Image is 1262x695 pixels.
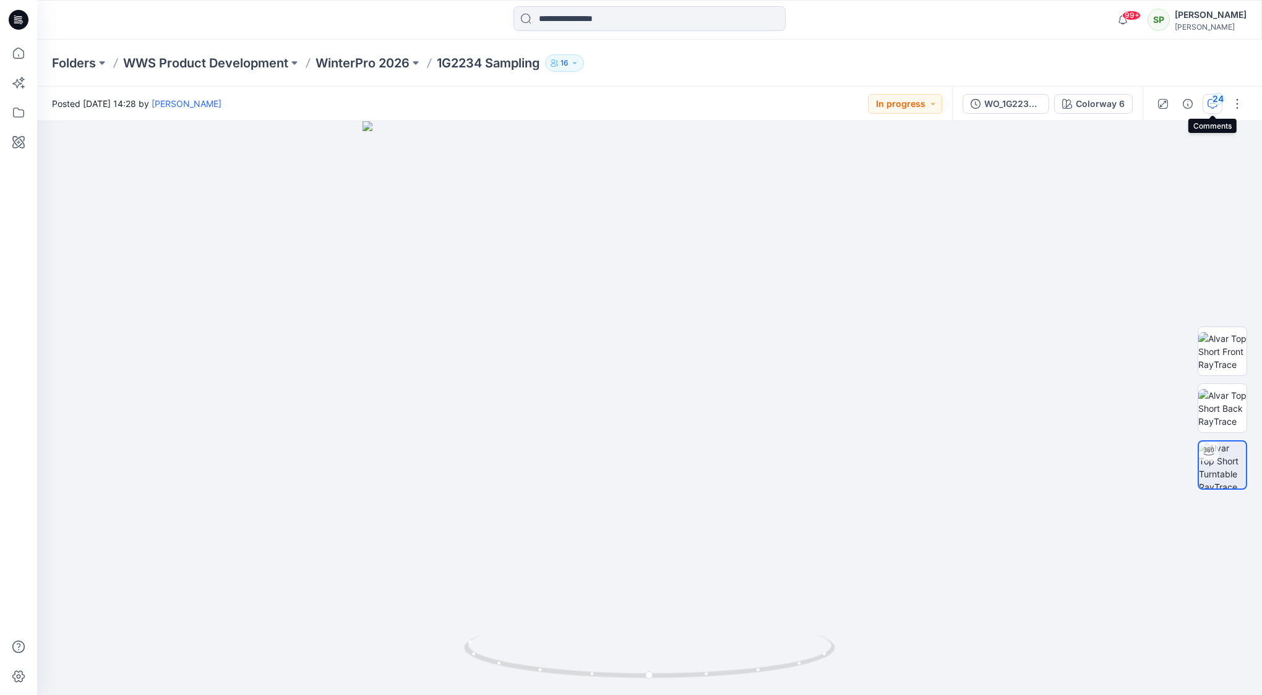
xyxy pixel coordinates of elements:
[560,56,569,70] p: 16
[1054,94,1133,114] button: Colorway 6
[1198,332,1247,371] img: Alvar Top Short Front RayTrace
[52,54,96,72] a: Folders
[545,54,584,72] button: 16
[1212,93,1224,105] div: 24
[1148,9,1170,31] div: SP
[963,94,1049,114] button: WO_1G2234-3D-1
[437,54,540,72] p: 1G2234 Sampling
[1178,94,1198,114] button: Details
[1175,22,1247,32] div: [PERSON_NAME]
[152,98,221,109] a: [PERSON_NAME]
[315,54,410,72] a: WinterPro 2026
[123,54,288,72] a: WWS Product Development
[1175,7,1247,22] div: [PERSON_NAME]
[1199,441,1246,488] img: Alvar Top Short Turntable RayTrace
[1198,389,1247,428] img: Alvar Top Short Back RayTrace
[1203,94,1222,114] button: 24
[984,97,1041,111] div: WO_1G2234-3D-1
[52,97,221,110] span: Posted [DATE] 14:28 by
[1122,11,1141,20] span: 99+
[1076,97,1125,111] div: Colorway 6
